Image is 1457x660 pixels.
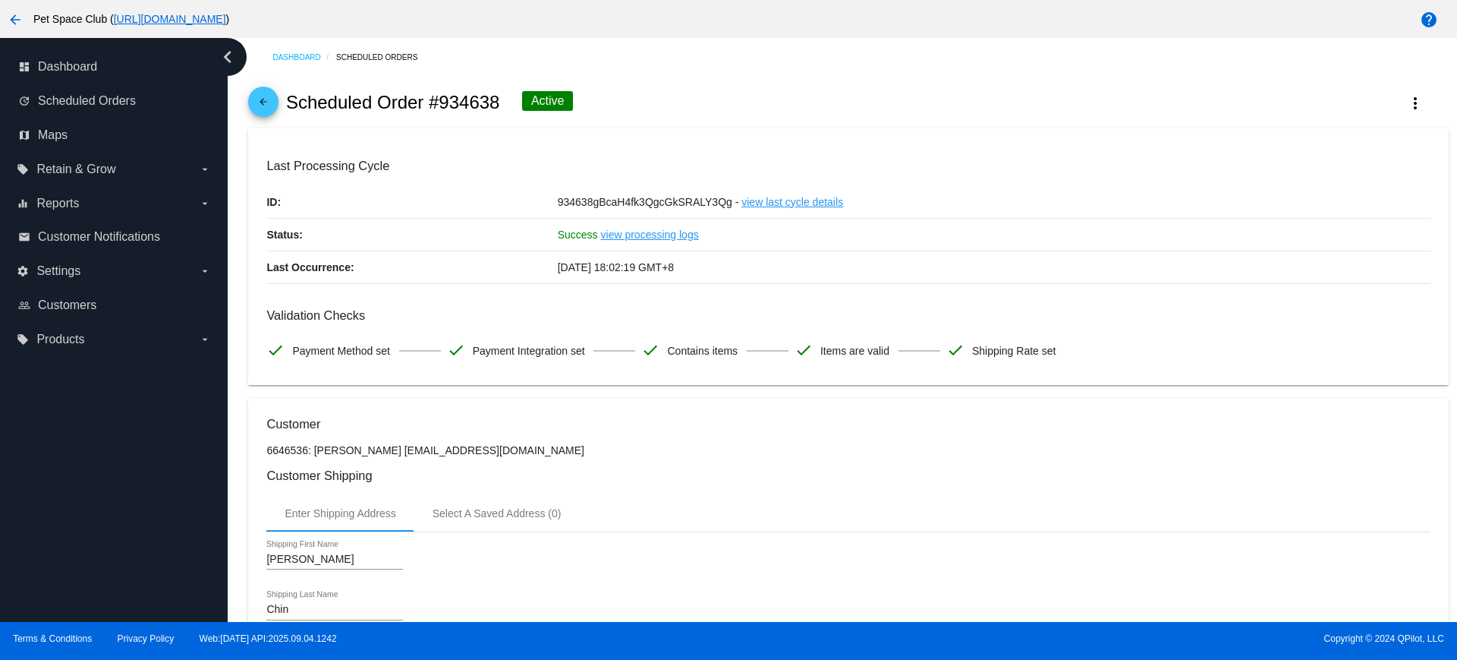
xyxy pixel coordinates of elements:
[558,229,598,241] span: Success
[1406,94,1424,112] mat-icon: more_vert
[18,95,30,107] i: update
[200,633,337,644] a: Web:[DATE] API:2025.09.04.1242
[667,335,738,367] span: Contains items
[17,333,29,346] i: local_offer
[266,417,1430,431] h3: Customer
[36,163,115,176] span: Retain & Grow
[38,128,68,142] span: Maps
[13,633,92,644] a: Terms & Conditions
[17,197,29,210] i: equalizer
[216,45,240,69] i: chevron_left
[114,13,226,25] a: [URL][DOMAIN_NAME]
[18,55,211,79] a: dashboard Dashboard
[447,341,465,359] mat-icon: check
[558,261,674,273] span: [DATE] 18:02:19 GMT+8
[266,469,1430,483] h3: Customer Shipping
[266,251,557,283] p: Last Occurrence:
[36,333,84,346] span: Products
[38,230,160,244] span: Customer Notifications
[741,186,843,218] a: view last cycle details
[18,129,30,141] i: map
[38,60,97,74] span: Dashboard
[266,219,557,251] p: Status:
[36,264,80,278] span: Settings
[266,554,403,566] input: Shipping First Name
[18,89,211,113] a: update Scheduled Orders
[820,335,889,367] span: Items are valid
[558,196,739,208] span: 934638gBcaH4fk3QgcGkSRALY3Qg -
[36,197,79,210] span: Reports
[473,335,585,367] span: Payment Integration set
[266,159,1430,173] h3: Last Processing Cycle
[199,197,211,210] i: arrow_drop_down
[292,335,389,367] span: Payment Method set
[1420,11,1438,29] mat-icon: help
[18,299,30,311] i: people_outline
[266,186,557,218] p: ID:
[795,341,813,359] mat-icon: check
[199,265,211,277] i: arrow_drop_down
[336,46,431,69] a: Scheduled Orders
[286,92,500,113] h2: Scheduled Order #934638
[18,293,211,317] a: people_outline Customers
[118,633,175,644] a: Privacy Policy
[6,11,24,29] mat-icon: arrow_back
[522,91,574,111] div: Active
[254,96,272,115] mat-icon: arrow_back
[18,225,211,249] a: email Customer Notifications
[18,123,211,147] a: map Maps
[38,298,96,312] span: Customers
[433,507,562,519] div: Select A Saved Address (0)
[18,231,30,243] i: email
[199,163,211,175] i: arrow_drop_down
[972,335,1056,367] span: Shipping Rate set
[266,604,403,616] input: Shipping Last Name
[38,94,136,108] span: Scheduled Orders
[601,219,699,251] a: view processing logs
[266,444,1430,456] p: 6646536: [PERSON_NAME] [EMAIL_ADDRESS][DOMAIN_NAME]
[18,61,30,73] i: dashboard
[946,341,965,359] mat-icon: check
[17,265,29,277] i: settings
[266,308,1430,323] h3: Validation Checks
[17,163,29,175] i: local_offer
[741,633,1444,644] span: Copyright © 2024 QPilot, LLC
[285,507,395,519] div: Enter Shipping Address
[266,341,285,359] mat-icon: check
[641,341,659,359] mat-icon: check
[33,13,229,25] span: Pet Space Club ( )
[199,333,211,346] i: arrow_drop_down
[272,46,336,69] a: Dashboard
